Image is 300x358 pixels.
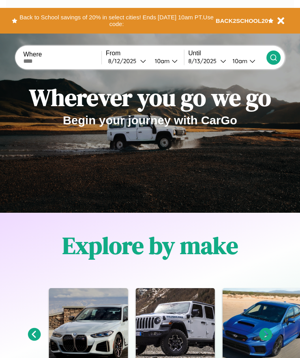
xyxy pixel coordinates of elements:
label: From [106,50,184,57]
h1: Explore by make [62,229,238,262]
button: Back to School savings of 20% in select cities! Ends [DATE] 10am PT.Use code: [17,12,216,30]
label: Until [188,50,266,57]
div: 8 / 12 / 2025 [108,57,140,65]
button: 10am [226,57,266,65]
button: 10am [148,57,184,65]
div: 10am [229,57,249,65]
b: BACK2SCHOOL20 [216,17,268,24]
label: Where [23,51,101,58]
div: 10am [151,57,172,65]
div: 8 / 13 / 2025 [188,57,220,65]
button: 8/12/2025 [106,57,148,65]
